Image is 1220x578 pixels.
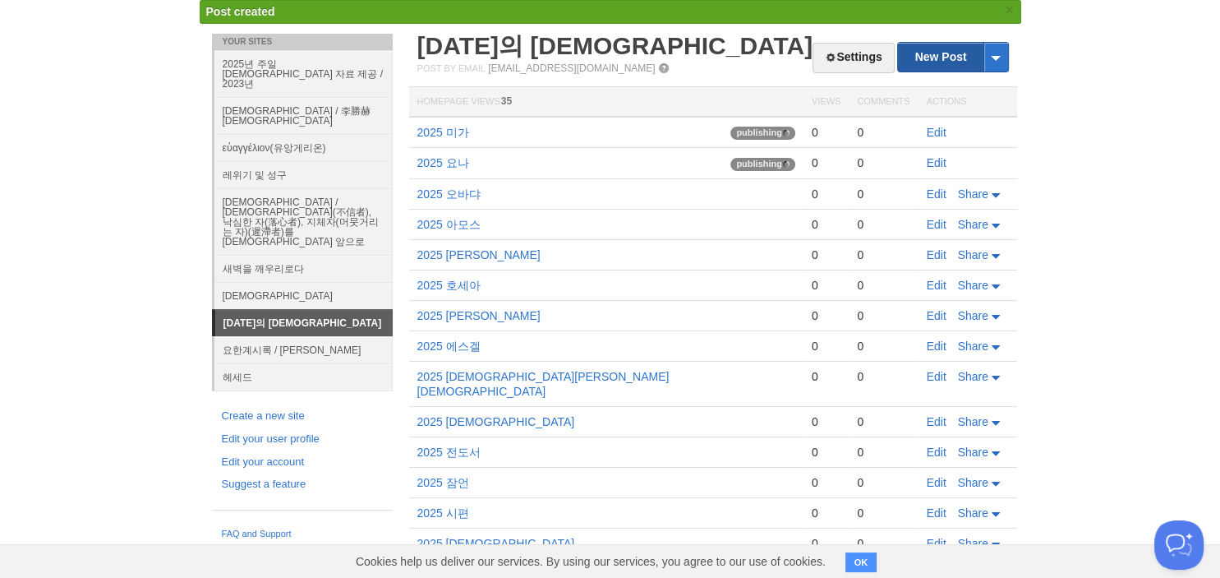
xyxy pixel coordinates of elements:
[812,506,840,520] div: 0
[417,309,541,322] a: 2025 [PERSON_NAME]
[417,476,469,489] a: 2025 잠언
[501,95,512,107] span: 35
[214,255,393,282] a: 새벽을 깨우리로다
[417,537,575,550] a: 2025 [DEMOGRAPHIC_DATA]
[214,50,393,97] a: 2025년 주일 [DEMOGRAPHIC_DATA] 자료 제공 / 2023년
[857,414,909,429] div: 0
[783,161,790,168] img: loading-tiny-gray.gif
[783,130,790,136] img: loading-tiny-gray.gif
[417,156,469,169] a: 2025 요나
[417,248,541,261] a: 2025 [PERSON_NAME]
[927,309,946,322] a: Edit
[417,218,481,231] a: 2025 아모스
[857,506,909,520] div: 0
[417,126,469,139] a: 2025 미가
[927,248,946,261] a: Edit
[958,537,988,550] span: Share
[927,218,946,231] a: Edit
[417,63,486,73] span: Post by Email
[927,537,946,550] a: Edit
[927,156,946,169] a: Edit
[214,97,393,134] a: [DEMOGRAPHIC_DATA] / 李勝赫[DEMOGRAPHIC_DATA]
[958,506,988,520] span: Share
[222,527,383,542] a: FAQ and Support
[812,536,840,551] div: 0
[927,415,946,428] a: Edit
[857,308,909,323] div: 0
[958,309,988,322] span: Share
[812,475,840,490] div: 0
[206,5,275,18] span: Post created
[417,32,813,59] a: [DATE]의 [DEMOGRAPHIC_DATA]
[857,475,909,490] div: 0
[222,454,383,471] a: Edit your account
[730,158,795,171] span: publishing
[214,161,393,188] a: 레위기 및 성구
[214,188,393,255] a: [DEMOGRAPHIC_DATA] / [DEMOGRAPHIC_DATA](不信者), 낙심한 자(落心者), 지체자(머뭇거리는 자)(遲滯者)를 [DEMOGRAPHIC_DATA] 앞으로
[417,279,481,292] a: 2025 호세아
[812,125,840,140] div: 0
[812,187,840,201] div: 0
[339,545,842,578] span: Cookies help us deliver our services. By using our services, you agree to our use of cookies.
[857,536,909,551] div: 0
[958,370,988,383] span: Share
[812,414,840,429] div: 0
[857,155,909,170] div: 0
[812,369,840,384] div: 0
[857,278,909,293] div: 0
[918,87,1017,118] th: Actions
[958,279,988,292] span: Share
[857,125,909,140] div: 0
[812,155,840,170] div: 0
[417,370,670,398] a: 2025 [DEMOGRAPHIC_DATA][PERSON_NAME][DEMOGRAPHIC_DATA]
[812,339,840,354] div: 0
[812,217,840,232] div: 0
[417,340,481,353] a: 2025 에스겔
[212,34,393,50] li: Your Sites
[812,278,840,293] div: 0
[214,134,393,161] a: εὐαγγέλιον(유앙게리온)
[417,187,481,201] a: 2025 오바댜
[958,446,988,459] span: Share
[927,370,946,383] a: Edit
[488,62,655,74] a: [EMAIL_ADDRESS][DOMAIN_NAME]
[857,187,909,201] div: 0
[927,187,946,201] a: Edit
[803,87,849,118] th: Views
[958,340,988,353] span: Share
[214,336,393,363] a: 요한계시록 / [PERSON_NAME]
[927,126,946,139] a: Edit
[417,506,469,520] a: 2025 시편
[927,476,946,489] a: Edit
[927,506,946,520] a: Edit
[214,363,393,391] a: 헤세드
[1154,520,1204,570] iframe: Help Scout Beacon - Open
[857,369,909,384] div: 0
[813,43,894,73] a: Settings
[812,445,840,460] div: 0
[417,446,481,459] a: 2025 전도서
[857,217,909,232] div: 0
[927,446,946,459] a: Edit
[927,340,946,353] a: Edit
[958,248,988,261] span: Share
[812,247,840,262] div: 0
[849,87,918,118] th: Comments
[845,553,877,572] button: OK
[222,408,383,425] a: Create a new site
[898,43,1007,72] a: New Post
[417,415,575,428] a: 2025 [DEMOGRAPHIC_DATA]
[927,279,946,292] a: Edit
[958,187,988,201] span: Share
[857,445,909,460] div: 0
[857,247,909,262] div: 0
[958,415,988,428] span: Share
[214,282,393,309] a: [DEMOGRAPHIC_DATA]
[812,308,840,323] div: 0
[222,431,383,448] a: Edit your user profile
[215,310,393,336] a: [DATE]의 [DEMOGRAPHIC_DATA]
[222,476,383,493] a: Suggest a feature
[857,339,909,354] div: 0
[958,218,988,231] span: Share
[958,476,988,489] span: Share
